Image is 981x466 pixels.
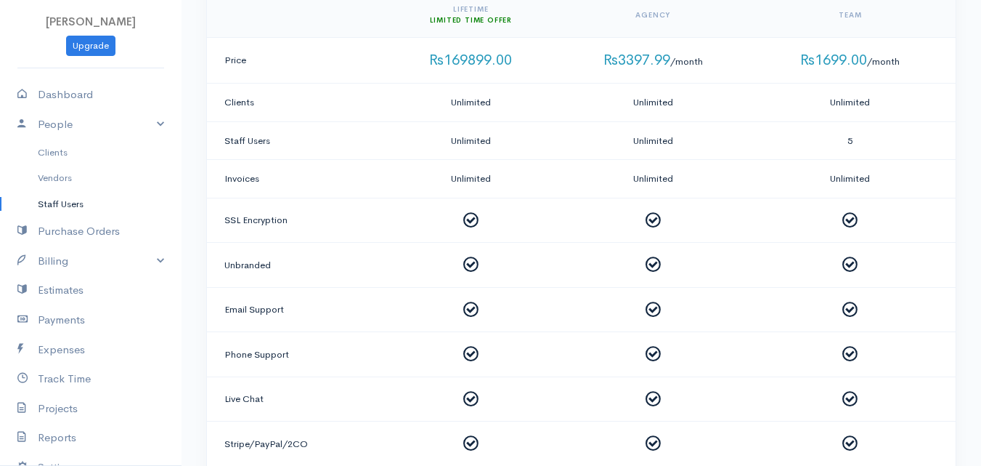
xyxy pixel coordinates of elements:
span: Unlimited [633,172,673,185]
td: Unbranded [207,243,386,288]
td: Phone Support [207,332,386,377]
span: Unlimited [451,134,491,147]
td: SSL Encryption [207,198,386,243]
td: Live Chat [207,377,386,422]
span: Unlimited [830,96,870,108]
td: Invoices [207,160,386,198]
span: Rs169899.00 [429,51,512,69]
td: /month [555,38,751,84]
td: Email Support [207,287,386,332]
span: [PERSON_NAME] [46,15,136,28]
span: Unlimited [633,134,673,147]
span: Unlimited [451,96,491,108]
span: Rs1699.00 [800,51,867,69]
span: Unlimited [830,172,870,185]
td: Staff Users [207,121,386,160]
span: Unlimited [633,96,673,108]
span: 5 [847,134,852,147]
span: Rs3397.99 [603,51,670,69]
a: Upgrade [66,36,115,57]
td: Price [207,38,386,84]
td: /month [751,38,956,84]
td: Clients [207,84,386,122]
span: Unlimited [451,172,491,185]
span: Limited Time Offer [430,15,512,25]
